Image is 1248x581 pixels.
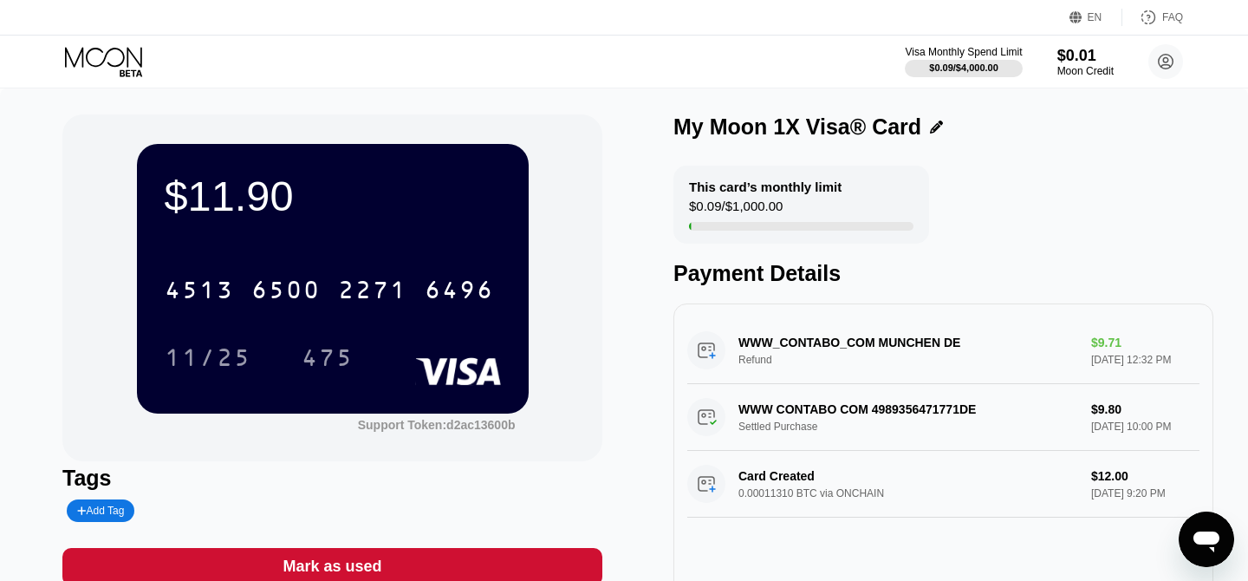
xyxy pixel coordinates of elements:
[283,557,381,577] div: Mark as used
[1069,9,1122,26] div: EN
[673,114,921,140] div: My Moon 1X Visa® Card
[1057,47,1114,77] div: $0.01Moon Credit
[165,346,251,374] div: 11/25
[62,466,602,491] div: Tags
[77,505,124,517] div: Add Tag
[1088,11,1102,23] div: EN
[689,199,783,222] div: $0.09 / $1,000.00
[1057,65,1114,77] div: Moon Credit
[251,278,321,306] div: 6500
[425,278,494,306] div: 6496
[358,418,516,432] div: Support Token:d2ac13600b
[1122,9,1183,26] div: FAQ
[289,336,367,379] div: 475
[929,62,998,73] div: $0.09 / $4,000.00
[302,346,354,374] div: 475
[152,336,264,379] div: 11/25
[338,278,407,306] div: 2271
[67,499,134,522] div: Add Tag
[165,278,234,306] div: 4513
[1179,512,1234,567] iframe: Button to launch messaging window
[689,180,842,194] div: This card’s monthly limit
[1162,11,1183,23] div: FAQ
[358,418,516,432] div: Support Token: d2ac13600b
[1057,47,1114,65] div: $0.01
[673,261,1213,286] div: Payment Details
[165,172,501,220] div: $11.90
[154,268,504,311] div: 4513650022716496
[905,46,1022,58] div: Visa Monthly Spend Limit
[905,46,1022,77] div: Visa Monthly Spend Limit$0.09/$4,000.00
